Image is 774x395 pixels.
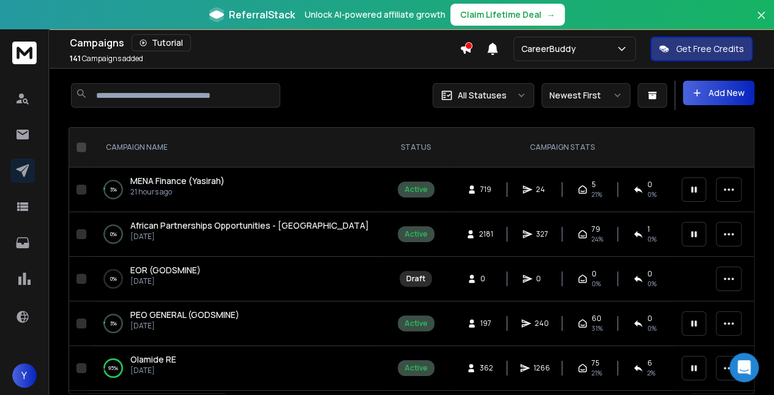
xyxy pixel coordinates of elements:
span: 0 [647,314,652,323]
span: 6 [647,358,652,368]
button: Tutorial [132,34,191,51]
span: 362 [480,363,493,373]
span: 1 [647,224,649,234]
button: Add New [683,81,754,105]
p: 3 % [110,183,117,196]
button: Y [12,363,37,388]
span: 197 [480,319,493,328]
p: 0 % [110,228,117,240]
span: 24 % [591,234,603,244]
button: Close banner [753,7,769,37]
span: African Partnerships Opportunities - [GEOGRAPHIC_DATA] [130,220,369,231]
a: MENA Finance (Yasirah) [130,175,225,187]
p: CareerBuddy [521,43,581,55]
span: 75 [591,358,599,368]
div: Open Intercom Messenger [729,353,759,382]
span: 0 [591,269,596,279]
span: 141 [70,53,81,64]
span: 60 [591,314,601,323]
p: All Statuses [458,89,507,102]
p: Campaigns added [70,54,143,64]
div: Active [404,229,428,239]
span: 79 [591,224,600,234]
span: 21 % [591,190,601,199]
div: Active [404,185,428,194]
p: [DATE] [130,276,201,286]
td: 0%African Partnerships Opportunities - [GEOGRAPHIC_DATA][DATE] [91,212,381,257]
span: 0 [480,274,493,284]
span: 240 [535,319,549,328]
button: Get Free Credits [650,37,753,61]
td: 3%MENA Finance (Yasirah)21 hours ago [91,168,381,212]
a: African Partnerships Opportunities - [GEOGRAPHIC_DATA] [130,220,369,232]
button: Newest First [541,83,630,108]
span: EOR (GODSMINE) [130,264,201,276]
p: [DATE] [130,232,369,242]
div: Campaigns [70,34,460,51]
span: ReferralStack [229,7,295,22]
span: → [546,9,555,21]
span: 0 % [647,190,656,199]
p: 3 % [110,317,117,330]
div: Active [404,363,428,373]
span: 31 % [591,323,602,333]
p: 21 hours ago [130,187,225,197]
td: 95%Olamide RE[DATE] [91,346,381,391]
span: 0 [536,274,548,284]
a: PEO GENERAL (GODSMINE) [130,309,239,321]
span: 0% [647,279,656,289]
span: 1266 [534,363,550,373]
th: STATUS [381,128,450,168]
a: EOR (GODSMINE) [130,264,201,276]
p: Unlock AI-powered affiliate growth [305,9,445,21]
span: 0 % [647,234,656,244]
span: 719 [480,185,493,194]
th: CAMPAIGN STATS [450,128,674,168]
p: Get Free Credits [676,43,744,55]
span: 5 [591,180,595,190]
span: 2181 [479,229,493,239]
span: Olamide RE [130,353,176,365]
span: 0% [591,279,600,289]
p: 95 % [108,362,118,374]
span: 2 % [647,368,655,378]
span: 21 % [591,368,601,378]
span: 327 [536,229,548,239]
span: 24 [536,185,548,194]
span: 0 [647,180,652,190]
td: 3%PEO GENERAL (GODSMINE)[DATE] [91,301,381,346]
span: 0 % [647,323,656,333]
p: 0 % [110,273,117,285]
td: 0%EOR (GODSMINE)[DATE] [91,257,381,301]
p: [DATE] [130,321,239,331]
th: CAMPAIGN NAME [91,128,381,168]
button: Claim Lifetime Deal→ [450,4,565,26]
div: Draft [406,274,425,284]
p: [DATE] [130,366,176,375]
a: Olamide RE [130,353,176,366]
div: Active [404,319,428,328]
span: 0 [647,269,652,279]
